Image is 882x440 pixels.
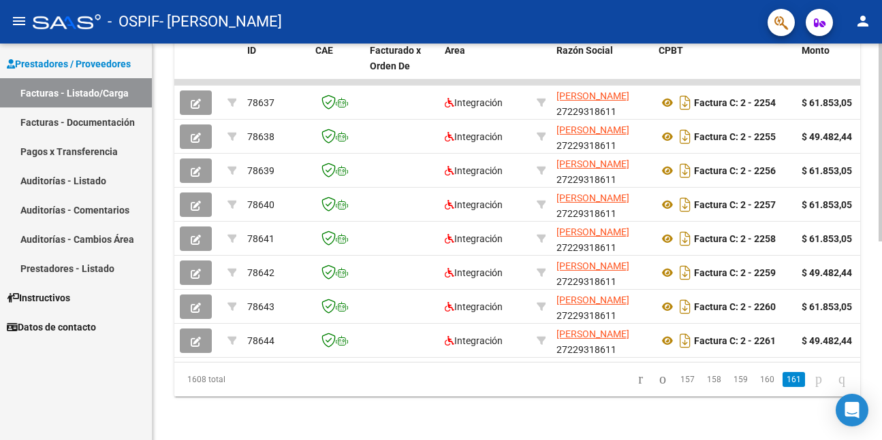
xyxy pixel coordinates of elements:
[556,258,648,287] div: 27229318611
[556,124,629,135] span: [PERSON_NAME]
[445,233,503,244] span: Integración
[556,122,648,151] div: 27229318611
[653,372,672,387] a: go to previous page
[556,158,629,169] span: [PERSON_NAME]
[247,301,274,312] span: 78643
[310,36,364,96] datatable-header-cell: CAE
[694,335,776,346] strong: Factura C: 2 - 2261
[796,36,878,96] datatable-header-cell: Monto
[551,36,653,96] datatable-header-cell: Razón Social
[802,267,852,278] strong: $ 49.482,44
[445,267,503,278] span: Integración
[783,372,805,387] a: 161
[676,296,694,318] i: Descargar documento
[7,56,131,71] span: Prestadores / Proveedores
[11,13,27,29] mat-icon: menu
[7,290,70,305] span: Instructivos
[247,335,274,346] span: 78644
[703,372,725,387] a: 158
[556,45,613,56] span: Razón Social
[701,368,727,391] li: page 158
[694,97,776,108] strong: Factura C: 2 - 2254
[556,224,648,253] div: 27229318611
[556,294,629,305] span: [PERSON_NAME]
[556,190,648,219] div: 27229318611
[632,372,649,387] a: go to first page
[445,301,503,312] span: Integración
[445,165,503,176] span: Integración
[659,45,683,56] span: CPBT
[242,36,310,96] datatable-header-cell: ID
[556,156,648,185] div: 27229318611
[802,131,852,142] strong: $ 49.482,44
[802,233,852,244] strong: $ 61.853,05
[676,160,694,182] i: Descargar documento
[855,13,871,29] mat-icon: person
[676,228,694,250] i: Descargar documento
[676,92,694,114] i: Descargar documento
[694,233,776,244] strong: Factura C: 2 - 2258
[439,36,531,96] datatable-header-cell: Area
[556,292,648,321] div: 27229318611
[676,126,694,148] i: Descargar documento
[556,326,648,355] div: 27229318611
[108,7,159,37] span: - OSPIF
[809,372,828,387] a: go to next page
[694,267,776,278] strong: Factura C: 2 - 2259
[802,301,852,312] strong: $ 61.853,05
[364,36,439,96] datatable-header-cell: Facturado x Orden De
[247,165,274,176] span: 78639
[7,320,96,335] span: Datos de contacto
[445,131,503,142] span: Integración
[653,36,796,96] datatable-header-cell: CPBT
[315,45,333,56] span: CAE
[802,199,852,210] strong: $ 61.853,05
[174,362,309,396] div: 1608 total
[781,368,807,391] li: page 161
[727,368,754,391] li: page 159
[694,199,776,210] strong: Factura C: 2 - 2257
[754,368,781,391] li: page 160
[802,45,830,56] span: Monto
[756,372,778,387] a: 160
[556,260,629,271] span: [PERSON_NAME]
[445,45,465,56] span: Area
[247,199,274,210] span: 78640
[676,330,694,352] i: Descargar documento
[676,194,694,216] i: Descargar documento
[247,267,274,278] span: 78642
[445,97,503,108] span: Integración
[802,165,852,176] strong: $ 61.853,05
[676,372,699,387] a: 157
[556,90,629,101] span: [PERSON_NAME]
[445,199,503,210] span: Integración
[159,7,282,37] span: - [PERSON_NAME]
[729,372,752,387] a: 159
[802,97,852,108] strong: $ 61.853,05
[247,97,274,108] span: 78637
[445,335,503,346] span: Integración
[694,165,776,176] strong: Factura C: 2 - 2256
[674,368,701,391] li: page 157
[556,226,629,237] span: [PERSON_NAME]
[370,45,421,71] span: Facturado x Orden De
[247,45,256,56] span: ID
[556,88,648,117] div: 27229318611
[836,394,868,426] div: Open Intercom Messenger
[694,301,776,312] strong: Factura C: 2 - 2260
[247,131,274,142] span: 78638
[247,233,274,244] span: 78641
[556,192,629,203] span: [PERSON_NAME]
[694,131,776,142] strong: Factura C: 2 - 2255
[802,335,852,346] strong: $ 49.482,44
[556,328,629,339] span: [PERSON_NAME]
[676,262,694,284] i: Descargar documento
[832,372,851,387] a: go to last page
